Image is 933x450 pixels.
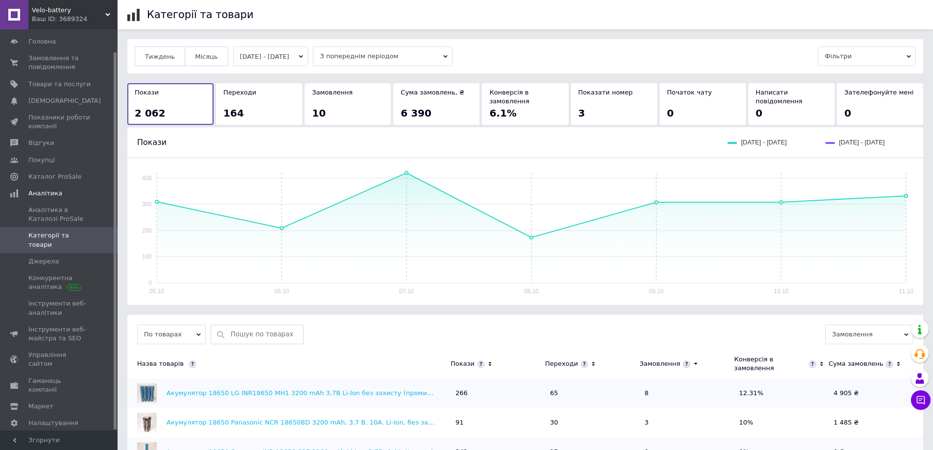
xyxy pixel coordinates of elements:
div: Сума замовлень [829,359,883,368]
text: 11.10 [899,288,913,295]
span: Головна [28,37,56,46]
div: Замовлення [640,359,680,368]
div: Переходи [545,359,578,368]
span: 2 062 [135,107,166,119]
span: Джерела [28,257,59,266]
span: Аналітика в Каталозі ProSale [28,206,91,223]
td: 12.31% [734,379,829,408]
span: [DEMOGRAPHIC_DATA] [28,96,101,105]
span: Показати номер [578,89,633,96]
text: 300 [142,201,152,208]
td: 1 485 ₴ [829,408,923,437]
span: Покупці [28,156,55,165]
span: Переходи [223,89,256,96]
button: Тиждень [135,47,185,66]
span: Покази [137,138,167,147]
text: 08.10 [524,288,539,295]
img: Акумулятор 18650 LG INR18650 MH1 3200 mAh 3,7В Li-Ion без захисту (промисловий), струм до 10A. [137,383,157,403]
span: 0 [756,107,763,119]
span: Покази [135,89,159,96]
text: 07.10 [399,288,414,295]
span: Конверсія в замовлення [489,89,529,105]
text: 0 [148,280,152,286]
td: 65 [545,379,640,408]
a: Акумулятор 18650 Panasonic NCR 18650BD 3200 mAh, 3,7 В, 10А. Li-Ion, без захисту. [167,419,449,426]
td: 3 [640,408,734,437]
a: Акумулятор 18650 LG INR18650 MH1 3200 mAh 3,7В Li-Ion без захисту (промисловий), струм до 10A. [167,389,503,397]
span: Velo-battery [32,6,105,15]
span: Показники роботи компанії [28,113,91,131]
span: Замовлення [825,325,913,344]
span: 10 [312,107,326,119]
span: 6 390 [401,107,431,119]
span: Замовлення та повідомлення [28,54,91,71]
span: 0 [844,107,851,119]
span: 0 [667,107,674,119]
button: Місяць [185,47,228,66]
td: 4 905 ₴ [829,379,923,408]
text: 06.10 [274,288,289,295]
span: 6.1% [489,107,516,119]
span: Початок чату [667,89,712,96]
span: Зателефонуйте мені [844,89,914,96]
span: Маркет [28,402,53,411]
input: Пошук по товарах [231,325,298,344]
img: Акумулятор 18650 Panasonic NCR 18650BD 3200 mAh, 3,7 В, 10А. Li-Ion, без захисту. [137,413,157,432]
span: Тиждень [145,53,175,60]
span: Товари та послуги [28,80,91,89]
span: Написати повідомлення [756,89,803,105]
span: Налаштування [28,419,78,427]
button: Чат з покупцем [911,390,931,410]
span: Відгуки [28,139,54,147]
span: З попереднім періодом [313,47,453,66]
span: Місяць [195,53,217,60]
span: Аналітика [28,189,62,198]
span: Інструменти веб-аналітики [28,299,91,317]
td: 8 [640,379,734,408]
button: [DATE] - [DATE] [233,47,309,66]
td: 91 [451,408,545,437]
td: 30 [545,408,640,437]
span: Управління сайтом [28,351,91,368]
span: 164 [223,107,244,119]
span: 3 [578,107,585,119]
span: По товарах [137,325,206,344]
span: Фільтри [818,47,916,66]
div: Ваш ID: 3689324 [32,15,118,24]
span: Гаманець компанії [28,377,91,394]
span: Категорії та товари [28,231,91,249]
div: Назва товарів [127,359,446,368]
text: 09.10 [649,288,664,295]
div: Конверсія в замовлення [734,355,806,373]
text: 200 [142,227,152,234]
text: 100 [142,253,152,260]
span: Інструменти веб-майстра та SEO [28,325,91,343]
text: 10.10 [774,288,789,295]
h1: Категорії та товари [147,9,254,21]
div: Покази [451,359,475,368]
text: 400 [142,175,152,182]
text: 05.10 [149,288,164,295]
td: 10% [734,408,829,437]
span: Каталог ProSale [28,172,81,181]
span: Замовлення [312,89,353,96]
span: Конкурентна аналітика [28,274,91,291]
td: 266 [451,379,545,408]
span: Сума замовлень, ₴ [401,89,464,96]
